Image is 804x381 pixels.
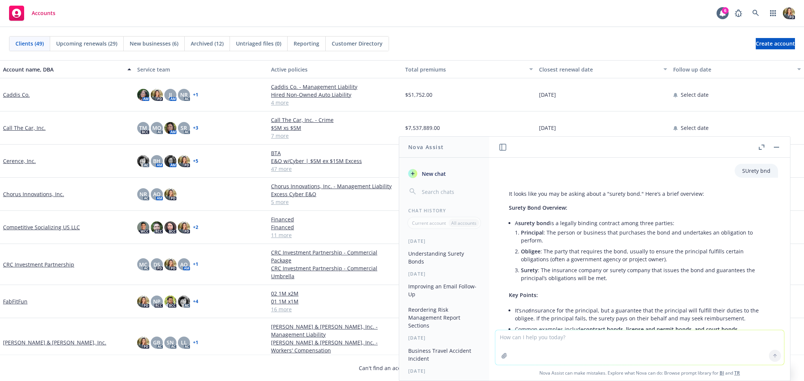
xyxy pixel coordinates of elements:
[32,10,55,16] span: Accounts
[539,91,556,99] span: [DATE]
[271,83,399,91] a: Caddis Co. - Management Liability
[152,124,161,132] span: MQ
[731,6,746,21] a: Report a Bug
[509,291,538,299] span: Key Points:
[734,370,740,376] a: TR
[164,188,176,200] img: photo
[766,6,781,21] a: Switch app
[271,165,399,173] a: 47 more
[359,364,446,372] span: Can't find an account?
[722,7,729,14] div: 6
[539,124,556,132] span: [DATE]
[178,221,190,233] img: photo
[181,124,187,132] span: SR
[271,223,399,231] a: Financed
[399,368,489,374] div: [DATE]
[3,297,28,305] a: FabFitFun
[139,190,147,198] span: NR
[756,37,795,51] span: Create account
[332,40,383,47] span: Customer Directory
[536,60,670,78] button: Closest renewal date
[521,227,770,246] li: : The person or business that purchases the bond and undertakes an obligation to perform.
[271,190,399,198] a: Excess Cyber E&O
[271,305,399,313] a: 16 more
[492,365,787,381] span: Nova Assist can make mistakes. Explore what Nova can do: Browse prompt library for and
[153,261,160,268] span: DS
[3,261,74,268] a: CRC Investment Partnership
[271,264,399,280] a: CRC Investment Partnership - Commercial Umbrella
[139,261,147,268] span: MC
[130,40,178,47] span: New businesses (6)
[405,91,432,99] span: $51,752.00
[539,66,659,73] div: Closest renewal date
[412,220,446,226] p: Current account
[137,337,149,349] img: photo
[405,247,483,268] button: Understanding Surety Bonds
[405,66,525,73] div: Total premiums
[164,221,176,233] img: photo
[271,338,399,354] a: [PERSON_NAME] & [PERSON_NAME], Inc. - Workers' Compensation
[236,40,281,47] span: Untriaged files (0)
[3,190,64,198] a: Chorus Innovations, Inc.
[6,3,58,24] a: Accounts
[271,297,399,305] a: 01 1M x1M
[405,280,483,300] button: Improving an Email Follow-Up
[271,248,399,264] a: CRC Investment Partnership - Commercial Package
[271,149,399,157] a: BTA
[151,89,163,101] img: photo
[402,60,536,78] button: Total premiums
[420,186,480,197] input: Search chats
[420,170,446,178] span: New chat
[3,157,36,165] a: Cerence, Inc.
[164,296,176,308] img: photo
[3,338,106,346] a: [PERSON_NAME] & [PERSON_NAME], Inc.
[271,157,399,165] a: E&O w/Cyber | $5M ex $15M Excess
[167,338,174,346] span: SN
[271,182,399,190] a: Chorus Innovations, Inc. - Management Liability
[153,190,161,198] span: AO
[521,246,770,265] li: : The party that requires the bond, usually to ensure the principal fulfills certain obligations ...
[180,91,188,99] span: NR
[405,167,483,180] button: New chat
[515,324,770,335] li: Common examples include .
[399,238,489,244] div: [DATE]
[399,335,489,341] div: [DATE]
[405,344,483,365] button: Business Travel Accident Incident
[137,221,149,233] img: photo
[134,60,268,78] button: Service team
[169,91,172,99] span: JJ
[271,215,399,223] a: Financed
[756,38,795,49] a: Create account
[673,66,793,73] div: Follow up date
[509,204,567,211] span: Surety Bond Overview:
[518,219,550,227] span: surety bond
[271,198,399,206] a: 5 more
[515,218,770,285] li: A is a legally binding contract among three parties:
[193,299,198,304] a: + 4
[180,261,188,268] span: AO
[193,159,198,163] a: + 5
[521,267,538,274] span: Surety
[521,229,544,236] span: Principal
[153,297,161,305] span: NP
[137,296,149,308] img: photo
[681,91,709,99] span: Select date
[164,122,176,134] img: photo
[271,354,399,362] a: 5 more
[742,167,770,175] p: SUrety bnd
[271,124,399,132] a: $5M xs $5M
[268,60,402,78] button: Active policies
[522,307,530,314] em: not
[271,66,399,73] div: Active policies
[720,370,724,376] a: BI
[178,155,190,167] img: photo
[193,262,198,267] a: + 1
[783,7,795,19] img: photo
[681,124,709,132] span: Select date
[56,40,117,47] span: Upcoming renewals (29)
[451,220,476,226] p: All accounts
[271,323,399,338] a: [PERSON_NAME] & [PERSON_NAME], Inc. - Management Liability
[164,258,176,270] img: photo
[191,40,224,47] span: Archived (12)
